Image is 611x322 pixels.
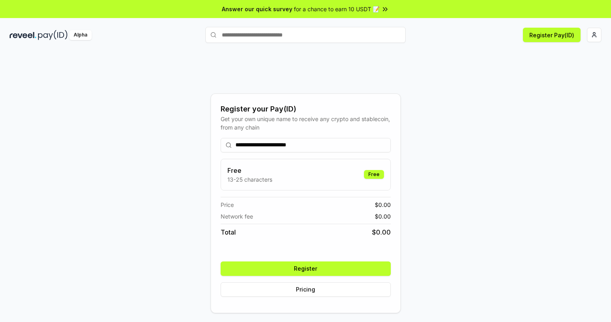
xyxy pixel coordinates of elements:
[221,261,391,276] button: Register
[227,175,272,184] p: 13-25 characters
[375,212,391,221] span: $ 0.00
[523,28,581,42] button: Register Pay(ID)
[221,212,253,221] span: Network fee
[221,115,391,132] div: Get your own unique name to receive any crypto and stablecoin, from any chain
[294,5,380,13] span: for a chance to earn 10 USDT 📝
[221,200,234,209] span: Price
[375,200,391,209] span: $ 0.00
[221,282,391,297] button: Pricing
[69,30,92,40] div: Alpha
[221,103,391,115] div: Register your Pay(ID)
[221,227,236,237] span: Total
[10,30,36,40] img: reveel_dark
[372,227,391,237] span: $ 0.00
[364,170,384,179] div: Free
[227,166,272,175] h3: Free
[222,5,292,13] span: Answer our quick survey
[38,30,68,40] img: pay_id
